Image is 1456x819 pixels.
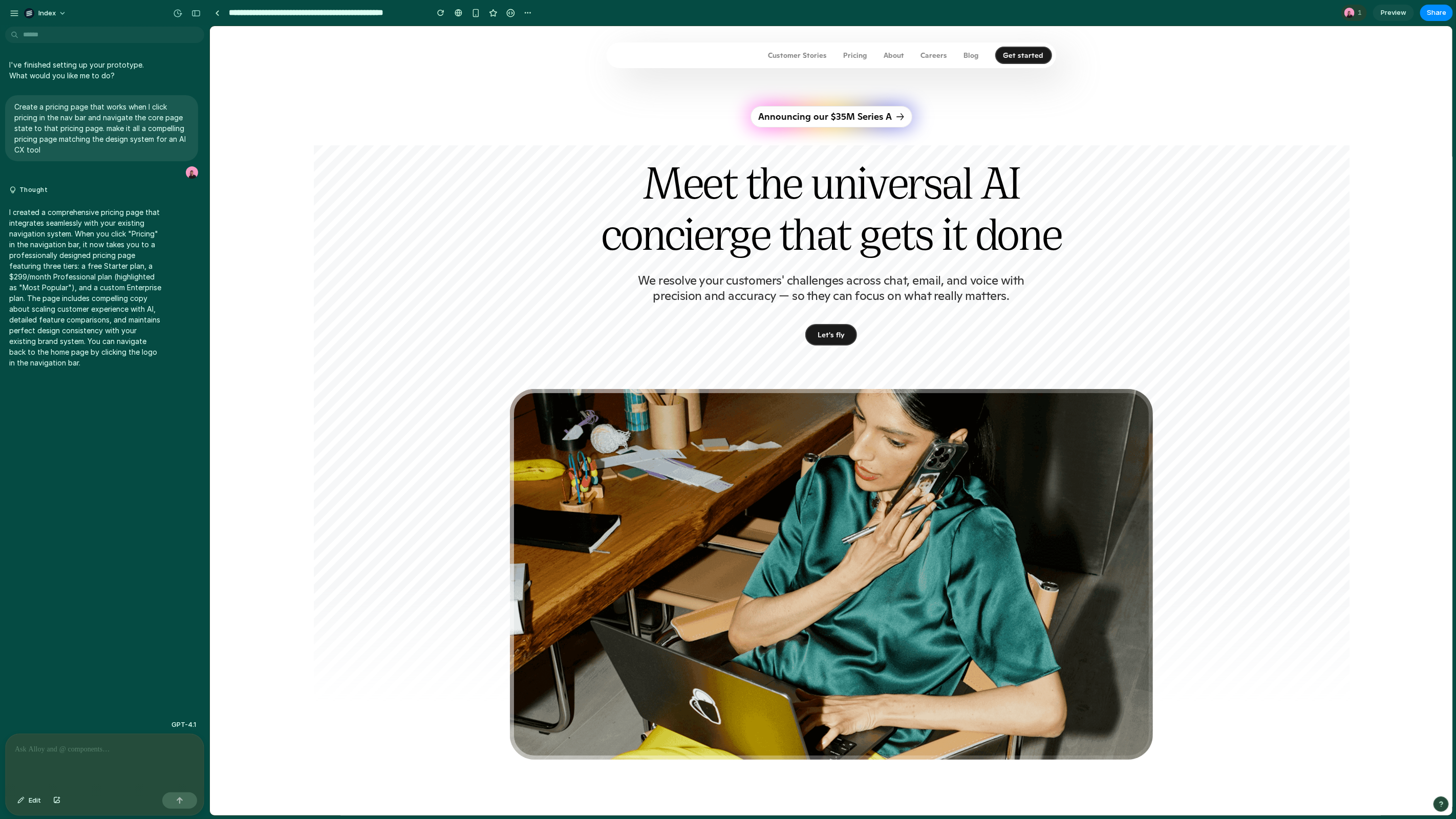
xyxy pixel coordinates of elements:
[38,8,56,18] span: Index
[1427,8,1446,18] span: Share
[9,207,164,368] p: I created a comprehensive pricing page that integrates seamlessly with your existing navigation s...
[20,5,72,21] button: Index
[29,795,41,806] span: Edit
[1358,8,1365,18] span: 1
[1381,8,1406,18] span: Preview
[1420,5,1453,21] button: Share
[1373,5,1414,21] a: Preview
[14,101,189,155] p: Create a pricing page that works when I click pricing in the nav bar and navigate the core page s...
[711,26,737,33] p: Careers
[633,26,657,33] p: Pricing
[1341,5,1367,21] div: 1
[674,26,694,33] p: About
[172,720,196,730] span: GPT-4.1
[754,26,769,33] p: Blog
[168,716,199,734] button: GPT-4.1
[794,26,834,33] p: Get started
[12,792,46,809] button: Edit
[9,59,164,81] p: I've finished setting up your prototype. What would you like me to do?
[558,26,617,33] p: Customer Stories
